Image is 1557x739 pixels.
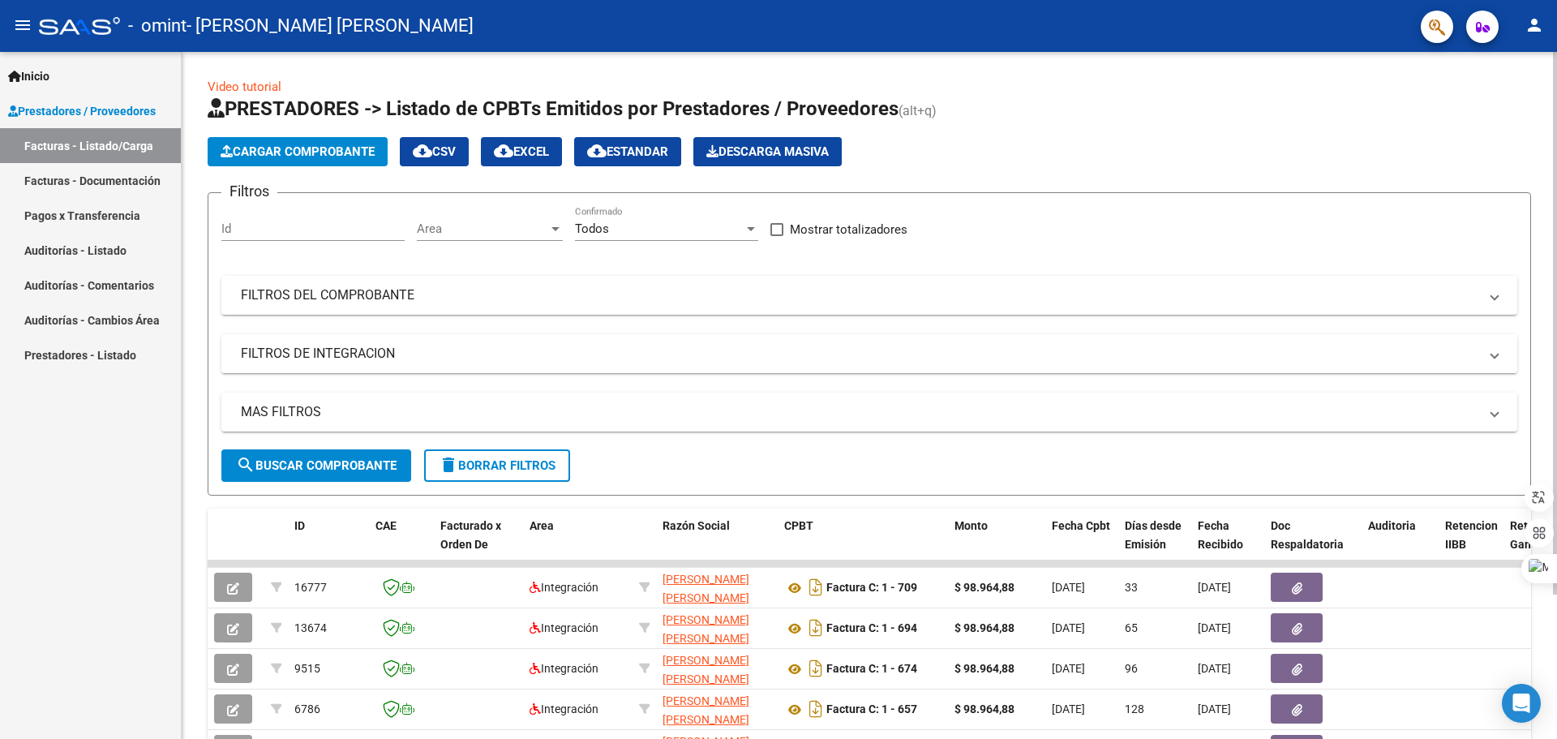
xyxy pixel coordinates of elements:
[241,403,1478,421] mat-panel-title: MAS FILTROS
[805,615,826,641] i: Descargar documento
[1198,702,1231,715] span: [DATE]
[663,611,771,645] div: 27388819206
[494,141,513,161] mat-icon: cloud_download
[1125,621,1138,634] span: 65
[663,570,771,604] div: 27388819206
[826,582,917,595] strong: Factura C: 1 - 709
[221,276,1517,315] mat-expansion-panel-header: FILTROS DEL COMPROBANTE
[241,286,1478,304] mat-panel-title: FILTROS DEL COMPROBANTE
[1045,509,1118,580] datatable-header-cell: Fecha Cpbt
[1368,519,1416,532] span: Auditoria
[1439,509,1503,580] datatable-header-cell: Retencion IIBB
[294,581,327,594] span: 16777
[954,581,1014,594] strong: $ 98.964,88
[1118,509,1191,580] datatable-header-cell: Días desde Emisión
[1271,519,1344,551] span: Doc Respaldatoria
[663,573,749,604] span: [PERSON_NAME] [PERSON_NAME]
[1198,621,1231,634] span: [DATE]
[1525,15,1544,35] mat-icon: person
[294,662,320,675] span: 9515
[1198,519,1243,551] span: Fecha Recibido
[400,137,469,166] button: CSV
[574,137,681,166] button: Estandar
[236,455,255,475] mat-icon: search
[417,221,548,236] span: Area
[369,509,434,580] datatable-header-cell: CAE
[663,654,749,685] span: [PERSON_NAME] [PERSON_NAME]
[1198,662,1231,675] span: [DATE]
[221,334,1517,373] mat-expansion-panel-header: FILTROS DE INTEGRACION
[954,702,1014,715] strong: $ 98.964,88
[13,15,32,35] mat-icon: menu
[1264,509,1362,580] datatable-header-cell: Doc Respaldatoria
[656,509,778,580] datatable-header-cell: Razón Social
[530,621,598,634] span: Integración
[294,621,327,634] span: 13674
[1052,519,1110,532] span: Fecha Cpbt
[530,519,554,532] span: Area
[954,519,988,532] span: Monto
[1125,519,1182,551] span: Días desde Emisión
[587,144,668,159] span: Estandar
[221,144,375,159] span: Cargar Comprobante
[221,180,277,203] h3: Filtros
[294,519,305,532] span: ID
[8,67,49,85] span: Inicio
[440,519,501,551] span: Facturado x Orden De
[693,137,842,166] button: Descarga Masiva
[948,509,1045,580] datatable-header-cell: Monto
[826,703,917,716] strong: Factura C: 1 - 657
[790,220,907,239] span: Mostrar totalizadores
[530,581,598,594] span: Integración
[221,449,411,482] button: Buscar Comprobante
[1125,702,1144,715] span: 128
[208,79,281,94] a: Video tutorial
[1052,581,1085,594] span: [DATE]
[187,8,474,44] span: - [PERSON_NAME] [PERSON_NAME]
[530,662,598,675] span: Integración
[954,662,1014,675] strong: $ 98.964,88
[805,574,826,600] i: Descargar documento
[413,141,432,161] mat-icon: cloud_download
[587,141,607,161] mat-icon: cloud_download
[899,103,937,118] span: (alt+q)
[663,694,749,726] span: [PERSON_NAME] [PERSON_NAME]
[663,613,749,645] span: [PERSON_NAME] [PERSON_NAME]
[208,137,388,166] button: Cargar Comprobante
[1191,509,1264,580] datatable-header-cell: Fecha Recibido
[523,509,633,580] datatable-header-cell: Area
[693,137,842,166] app-download-masive: Descarga masiva de comprobantes (adjuntos)
[805,655,826,681] i: Descargar documento
[1052,621,1085,634] span: [DATE]
[494,144,549,159] span: EXCEL
[1362,509,1439,580] datatable-header-cell: Auditoria
[424,449,570,482] button: Borrar Filtros
[128,8,187,44] span: - omint
[826,663,917,676] strong: Factura C: 1 - 674
[1052,702,1085,715] span: [DATE]
[8,102,156,120] span: Prestadores / Proveedores
[826,622,917,635] strong: Factura C: 1 - 694
[481,137,562,166] button: EXCEL
[784,519,813,532] span: CPBT
[575,221,609,236] span: Todos
[1052,662,1085,675] span: [DATE]
[1445,519,1498,551] span: Retencion IIBB
[1502,684,1541,723] div: Open Intercom Messenger
[288,509,369,580] datatable-header-cell: ID
[439,458,555,473] span: Borrar Filtros
[954,621,1014,634] strong: $ 98.964,88
[663,519,730,532] span: Razón Social
[221,393,1517,432] mat-expansion-panel-header: MAS FILTROS
[663,692,771,726] div: 27388819206
[1125,581,1138,594] span: 33
[241,345,1478,363] mat-panel-title: FILTROS DE INTEGRACION
[778,509,948,580] datatable-header-cell: CPBT
[530,702,598,715] span: Integración
[1125,662,1138,675] span: 96
[706,144,829,159] span: Descarga Masiva
[1198,581,1231,594] span: [DATE]
[439,455,458,475] mat-icon: delete
[434,509,523,580] datatable-header-cell: Facturado x Orden De
[294,702,320,715] span: 6786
